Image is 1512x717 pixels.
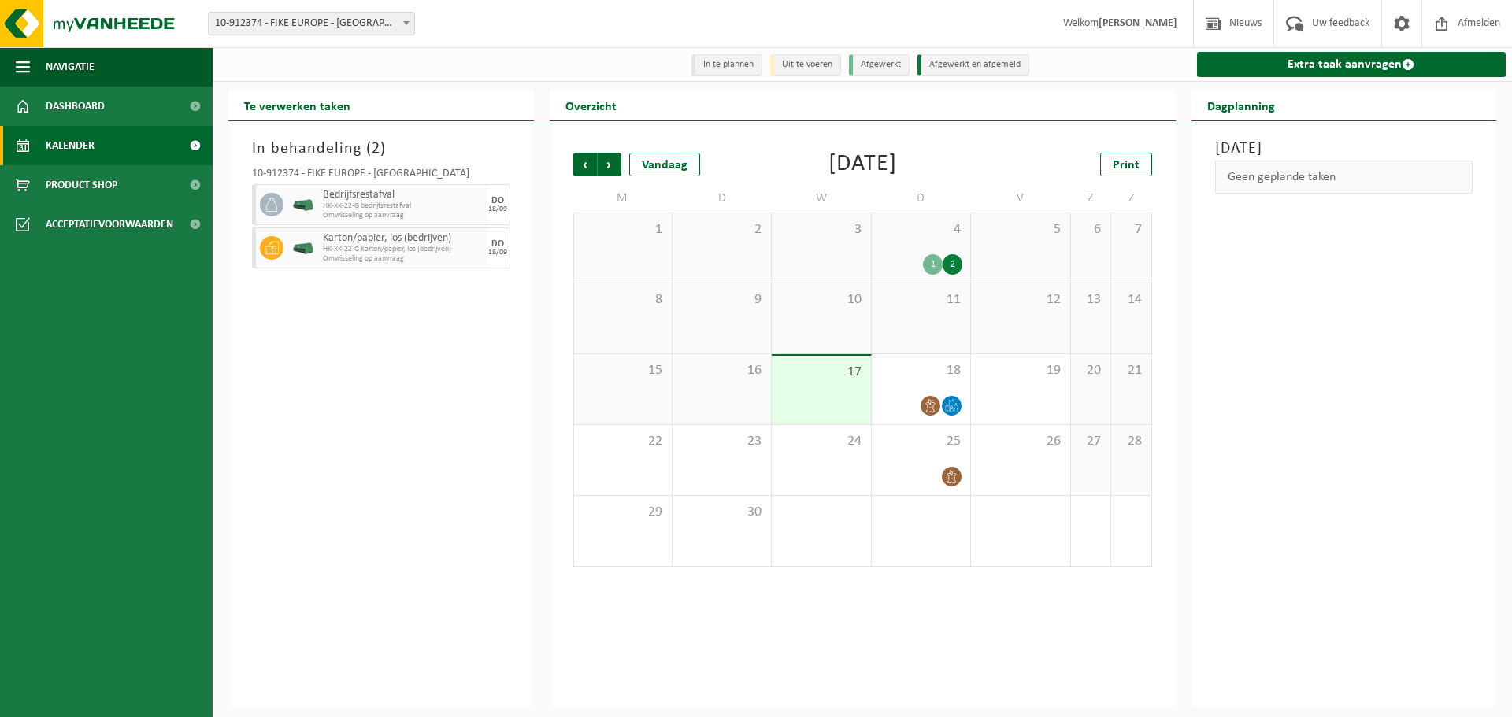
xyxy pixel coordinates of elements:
[880,433,962,450] span: 25
[680,504,763,521] span: 30
[780,291,862,309] span: 10
[209,13,414,35] span: 10-912374 - FIKE EUROPE - HERENTALS
[491,239,504,249] div: DO
[598,153,621,176] span: Volgende
[849,54,910,76] li: Afgewerkt
[1119,221,1143,238] span: 7
[582,221,664,238] span: 1
[582,504,664,521] span: 29
[46,165,117,205] span: Product Shop
[252,137,510,161] h3: In behandeling ( )
[1079,433,1102,450] span: 27
[582,433,664,450] span: 22
[46,126,94,165] span: Kalender
[46,47,94,87] span: Navigatie
[943,254,962,275] div: 2
[680,291,763,309] span: 9
[582,291,664,309] span: 8
[1119,291,1143,309] span: 14
[1119,362,1143,379] span: 21
[917,54,1029,76] li: Afgewerkt en afgemeld
[291,199,315,211] img: HK-XK-22-GN-00
[780,433,862,450] span: 24
[880,221,962,238] span: 4
[291,242,315,254] img: HK-XK-22-GN-00
[979,433,1062,450] span: 26
[979,362,1062,379] span: 19
[691,54,762,76] li: In te plannen
[1100,153,1152,176] a: Print
[1079,221,1102,238] span: 6
[372,141,380,157] span: 2
[1119,433,1143,450] span: 28
[979,221,1062,238] span: 5
[488,205,507,213] div: 18/09
[680,221,763,238] span: 2
[880,291,962,309] span: 11
[1197,52,1506,77] a: Extra taak aanvragen
[880,362,962,379] span: 18
[252,168,510,184] div: 10-912374 - FIKE EUROPE - [GEOGRAPHIC_DATA]
[828,153,897,176] div: [DATE]
[1113,159,1140,172] span: Print
[228,90,366,120] h2: Te verwerken taken
[872,184,971,213] td: D
[1191,90,1291,120] h2: Dagplanning
[680,433,763,450] span: 23
[323,201,483,211] span: HK-XK-22-G bedrijfsrestafval
[323,254,483,264] span: Omwisseling op aanvraag
[323,189,483,201] span: Bedrijfsrestafval
[629,153,700,176] div: Vandaag
[780,364,862,381] span: 17
[1071,184,1111,213] td: Z
[323,211,483,220] span: Omwisseling op aanvraag
[582,362,664,379] span: 15
[673,184,772,213] td: D
[1079,362,1102,379] span: 20
[780,221,862,238] span: 3
[550,90,632,120] h2: Overzicht
[1079,291,1102,309] span: 13
[772,184,871,213] td: W
[1111,184,1151,213] td: Z
[770,54,841,76] li: Uit te voeren
[46,205,173,244] span: Acceptatievoorwaarden
[971,184,1070,213] td: V
[1215,161,1473,194] div: Geen geplande taken
[323,232,483,245] span: Karton/papier, los (bedrijven)
[208,12,415,35] span: 10-912374 - FIKE EUROPE - HERENTALS
[1215,137,1473,161] h3: [DATE]
[573,153,597,176] span: Vorige
[491,196,504,205] div: DO
[323,245,483,254] span: HK-XK-22-G karton/papier, los (bedrijven)
[680,362,763,379] span: 16
[1099,17,1177,29] strong: [PERSON_NAME]
[46,87,105,126] span: Dashboard
[979,291,1062,309] span: 12
[488,249,507,257] div: 18/09
[573,184,673,213] td: M
[923,254,943,275] div: 1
